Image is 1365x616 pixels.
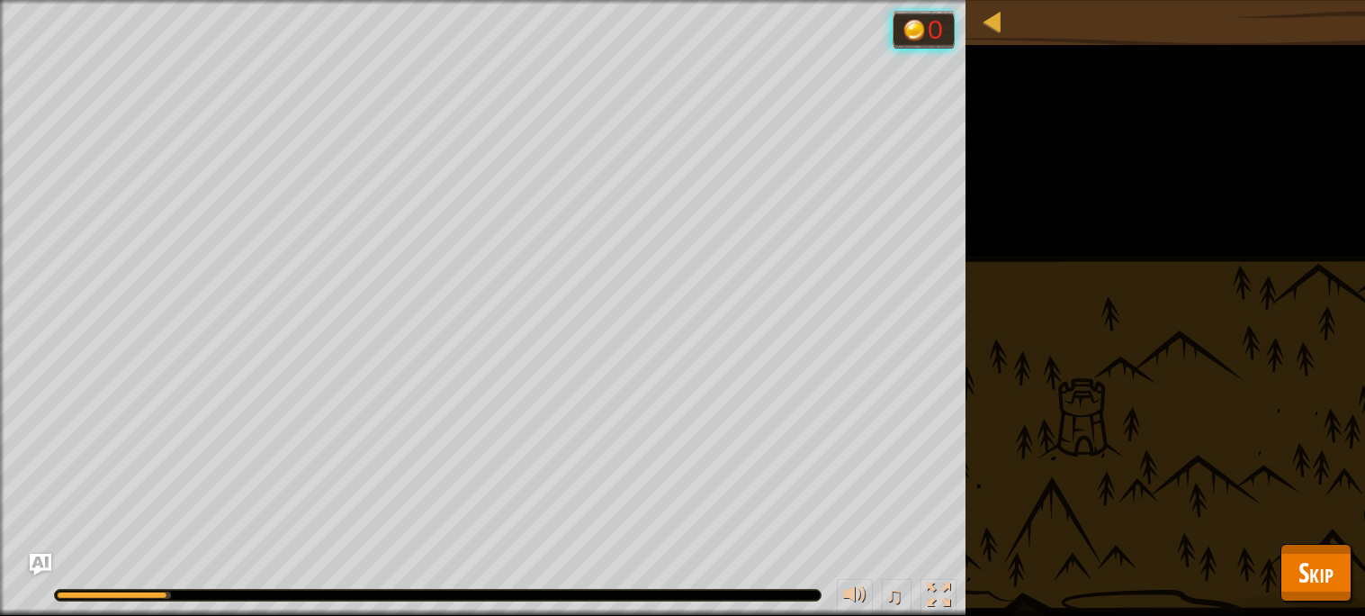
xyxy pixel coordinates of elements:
[885,582,903,609] span: ♫
[920,579,956,616] button: Toggle fullscreen
[1298,554,1334,591] span: Skip
[893,11,955,49] div: Team 'humans' has 0 gold.
[837,579,873,616] button: Adjust volume
[1280,544,1352,602] button: Skip
[30,554,51,575] button: Ask AI
[928,16,946,43] div: 0
[882,579,912,616] button: ♫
